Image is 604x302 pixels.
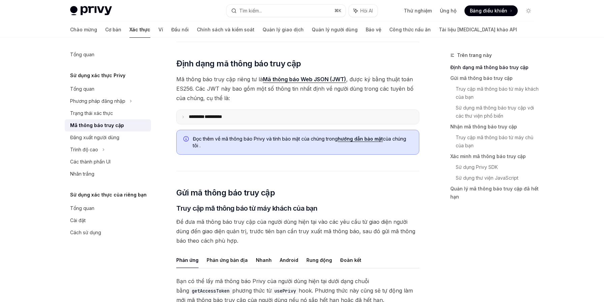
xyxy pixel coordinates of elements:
font: Android [280,257,298,263]
code: usePrivy [272,287,299,295]
a: Trạng thái xác thực [65,107,151,119]
a: Chính sách và kiểm soát [197,22,254,38]
a: Ví [158,22,163,38]
font: Ủng hộ [440,8,456,13]
font: Quản lý giao dịch [263,27,304,32]
a: Tổng quan [65,49,151,61]
svg: Thông tin [183,136,190,143]
button: Phản ứng [176,252,199,268]
font: Cài đặt [70,217,86,223]
font: Nhanh [256,257,272,263]
font: Tìm kiếm... [239,8,262,13]
font: Quản lý người dùng [312,27,358,32]
button: Android [280,252,298,268]
button: Tìm kiếm...⌘K [227,5,345,17]
a: Các thành phần UI [65,156,151,168]
font: Chính sách và kiểm soát [197,27,254,32]
a: Mã thông báo truy cập [65,119,151,131]
a: Nhận mã thông báo truy cập [450,121,539,132]
a: Định dạng mã thông báo truy cập [450,62,539,73]
font: Truy cập mã thông báo từ máy khách của bạn [176,204,317,212]
font: Gửi mã thông báo truy cập [176,188,275,198]
a: Mã thông báo Web JSON (JWT) [263,76,346,83]
a: Xác thực [129,22,150,38]
font: Trên trang này [457,52,492,58]
font: Trạng thái xác thực [70,110,113,116]
button: Phản ứng bản địa [207,252,248,268]
a: Đăng xuất người dùng [65,131,151,144]
button: Nhanh [256,252,272,268]
font: Gửi mã thông báo truy cập [450,75,513,81]
font: Sử dụng Privy SDK [456,164,498,170]
font: Phương pháp đăng nhập [70,98,125,104]
font: ⌘ [334,8,338,13]
a: Cơ bản [105,22,121,38]
font: Trình độ cao [70,147,98,152]
a: Truy cập mã thông báo từ máy khách của bạn [456,84,539,102]
font: Quản lý mã thông báo truy cập đã hết hạn [450,186,539,200]
font: Định dạng mã thông báo truy cập [450,64,528,70]
a: Sử dụng Privy SDK [456,162,539,173]
a: Cách sử dụng [65,227,151,239]
font: Phản ứng [176,257,199,263]
code: getAccessToken [189,287,232,295]
font: Sử dụng mã thông báo truy cập với các thư viện phổ biến [456,105,535,119]
a: Quản lý người dùng [312,22,358,38]
font: Ví [158,27,163,32]
font: Sử dụng xác thực Privy [70,72,125,78]
font: Bảng điều khiển [470,8,507,13]
font: Tài liệu [MEDICAL_DATA] khảo API [439,27,517,32]
a: Gửi mã thông báo truy cập [450,73,539,84]
font: Tổng quan [70,52,94,57]
a: Sử dụng thư viện JavaScript [456,173,539,183]
font: Bảo vệ [366,27,381,32]
font: Mã thông báo truy cập [70,122,124,128]
a: Tổng quan [65,202,151,214]
a: Bảng điều khiển [464,5,518,16]
a: Xác minh mã thông báo truy cập [450,151,539,162]
a: Truy cập mã thông báo từ máy chủ của bạn [456,132,539,151]
font: Sử dụng thư viện JavaScript [456,175,518,181]
font: Tổng quan [70,205,94,211]
button: Đoàn kết [340,252,361,268]
font: phương thức từ [232,287,272,294]
font: Tổng quan [70,86,94,92]
font: Đăng xuất người dùng [70,134,119,140]
img: logo sáng [70,6,112,16]
font: Xác minh mã thông báo truy cập [450,153,526,159]
a: Nhãn trắng [65,168,151,180]
font: Sử dụng xác thực của riêng bạn [70,192,147,198]
font: Nhận mã thông báo truy cập [450,124,517,129]
font: Hỏi AI [360,8,373,13]
font: , được ký bằng thuật toán ES256. Các JWT này bao gồm một số thông tin nhất định về người dùng tro... [176,76,414,101]
font: Chào mừng [70,27,97,32]
a: Sử dụng mã thông báo truy cập với các thư viện phổ biến [456,102,539,121]
font: Cách sử dụng [70,230,101,235]
button: Rung động [306,252,332,268]
font: Cơ bản [105,27,121,32]
font: Các thành phần UI [70,159,111,164]
a: Công thức nấu ăn [389,22,431,38]
a: Bảo vệ [366,22,381,38]
a: Ủng hộ [440,7,456,14]
a: hướng dẫn bảo mật [338,136,383,142]
font: Thử nghiệm [404,8,432,13]
button: Hỏi AI [349,5,377,17]
font: Rung động [306,257,332,263]
font: Công thức nấu ăn [389,27,431,32]
button: Chuyển đổi chế độ tối [523,5,534,16]
font: Đầu nối [171,27,189,32]
font: K [338,8,341,13]
font: Nhãn trắng [70,171,94,177]
font: Truy cập mã thông báo từ máy khách của bạn [456,86,540,100]
font: của chúng tôi . [193,136,406,148]
a: Đầu nối [171,22,189,38]
font: Truy cập mã thông báo từ máy chủ của bạn [456,134,535,148]
font: Xác thực [129,27,150,32]
a: Cài đặt [65,214,151,227]
a: Tài liệu [MEDICAL_DATA] khảo API [439,22,517,38]
font: Bạn có thể lấy mã thông báo Privy của người dùng hiện tại dưới dạng chuỗi bằng [176,278,369,294]
a: Quản lý giao dịch [263,22,304,38]
font: Mã thông báo truy cập riêng tư là [176,76,263,83]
